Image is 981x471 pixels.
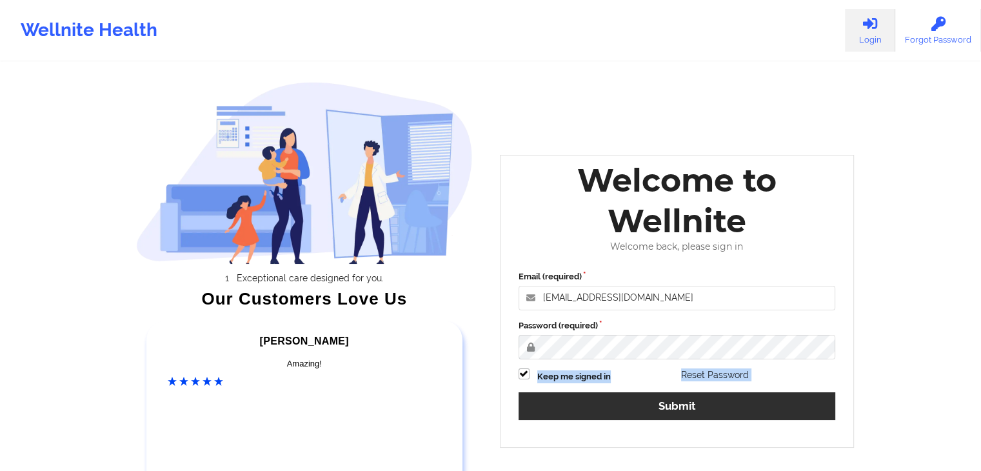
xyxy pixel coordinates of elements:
[148,273,473,283] li: Exceptional care designed for you.
[895,9,981,52] a: Forgot Password
[681,370,749,380] a: Reset Password
[510,241,845,252] div: Welcome back, please sign in
[519,286,836,310] input: Email address
[519,392,836,420] button: Submit
[537,370,611,383] label: Keep me signed in
[260,336,349,346] span: [PERSON_NAME]
[845,9,895,52] a: Login
[519,270,836,283] label: Email (required)
[519,319,836,332] label: Password (required)
[168,357,441,370] div: Amazing!
[136,292,473,305] div: Our Customers Love Us
[510,160,845,241] div: Welcome to Wellnite
[136,81,473,264] img: wellnite-auth-hero_200.c722682e.png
